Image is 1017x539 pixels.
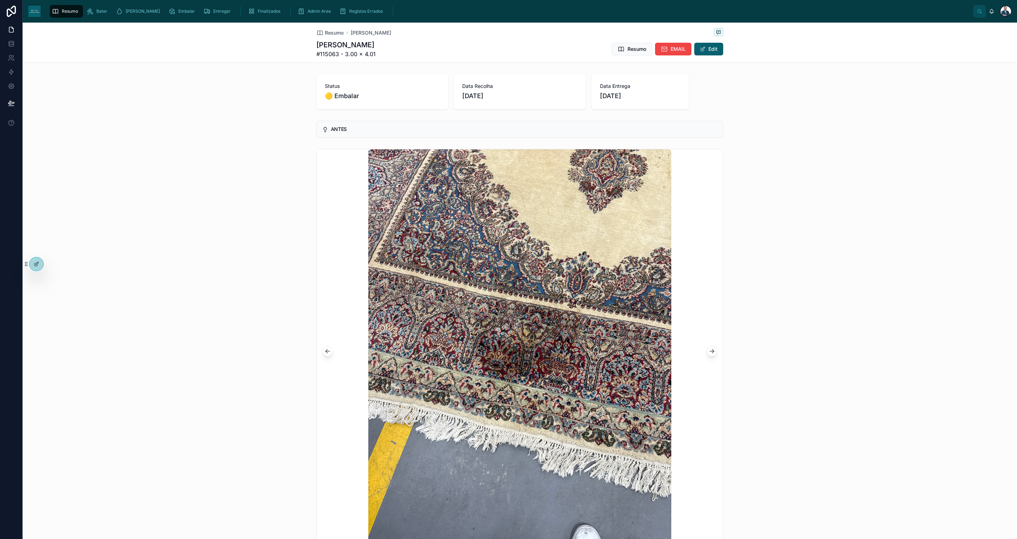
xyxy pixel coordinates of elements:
[600,91,680,101] span: [DATE]
[46,4,973,19] div: scrollable content
[28,6,41,17] img: App logo
[462,83,577,90] span: Data Recolha
[316,29,344,36] a: Resumo
[316,40,376,50] h1: [PERSON_NAME]
[462,91,577,101] span: [DATE]
[331,127,717,132] h5: ANTES
[655,43,691,55] button: EMAIL
[126,8,160,14] span: [PERSON_NAME]
[62,8,78,14] span: Resumo
[325,83,440,90] span: Status
[246,5,285,18] a: Finalizados
[178,8,195,14] span: Embalar
[671,46,686,53] span: EMAIL
[325,91,440,101] span: 🟡 Embalar
[600,83,680,90] span: Data Entrega
[308,8,331,14] span: Admin Area
[213,8,231,14] span: Entregar
[628,46,646,53] span: Resumo
[316,50,376,58] span: #115063 - 3.00 x 4.01
[694,43,723,55] button: Edit
[351,29,391,36] a: [PERSON_NAME]
[258,8,280,14] span: Finalizados
[166,5,200,18] a: Embalar
[201,5,236,18] a: Entregar
[296,5,336,18] a: Admin Area
[325,29,344,36] span: Resumo
[114,5,165,18] a: [PERSON_NAME]
[349,8,383,14] span: Registos Errados
[50,5,83,18] a: Resumo
[612,43,652,55] button: Resumo
[84,5,112,18] a: Bater
[96,8,107,14] span: Bater
[337,5,388,18] a: Registos Errados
